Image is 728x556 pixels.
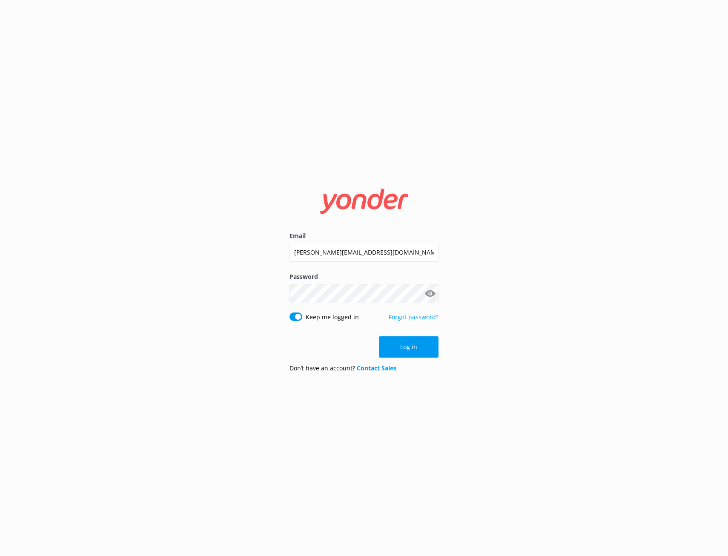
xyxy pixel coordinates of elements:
label: Password [289,272,439,281]
a: Forgot password? [389,313,439,321]
input: user@emailaddress.com [289,243,439,262]
p: Don’t have an account? [289,364,396,373]
label: Email [289,231,439,241]
button: Show password [421,285,439,302]
a: Contact Sales [357,364,396,372]
button: Log in [379,336,439,358]
label: Keep me logged in [306,312,359,322]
